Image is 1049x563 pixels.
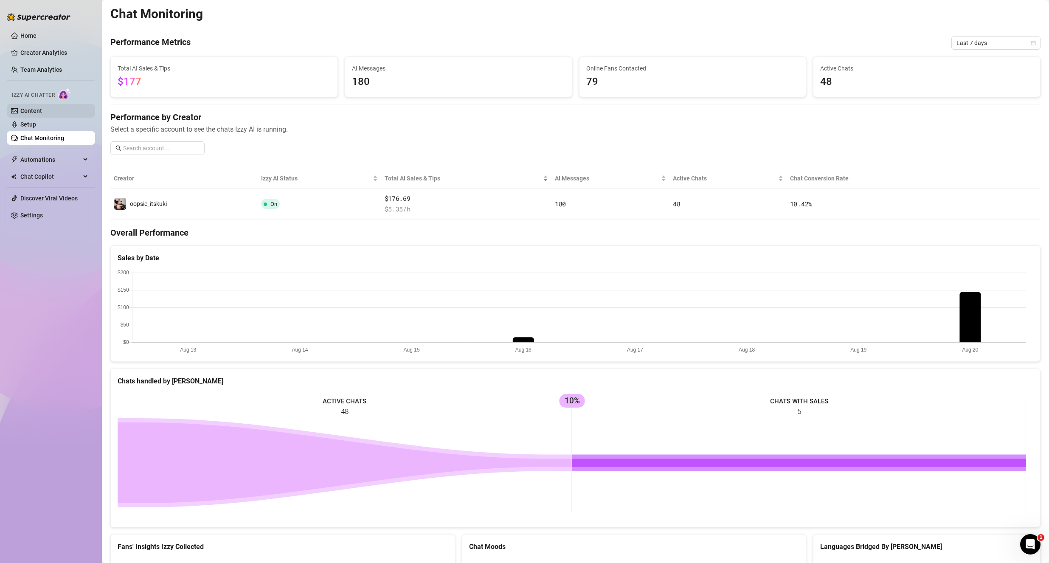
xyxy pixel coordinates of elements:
[1020,534,1041,555] iframe: Intercom live chat
[11,174,17,180] img: Chat Copilot
[118,541,448,552] div: Fans' Insights Izzy Collected
[270,201,277,207] span: On
[586,64,799,73] span: Online Fans Contacted
[12,91,55,99] span: Izzy AI Chatter
[385,194,548,204] span: $176.69
[118,376,1033,386] div: Chats handled by [PERSON_NAME]
[1038,534,1044,541] span: 1
[7,13,70,21] img: logo-BBDzfeDw.svg
[586,74,799,90] span: 79
[110,111,1041,123] h4: Performance by Creator
[555,200,566,208] span: 180
[110,124,1041,135] span: Select a specific account to see the chats Izzy AI is running.
[385,174,541,183] span: Total AI Sales & Tips
[820,541,1033,552] div: Languages Bridged By [PERSON_NAME]
[673,174,776,183] span: Active Chats
[115,145,121,151] span: search
[58,88,71,100] img: AI Chatter
[20,212,43,219] a: Settings
[820,64,1033,73] span: Active Chats
[11,156,18,163] span: thunderbolt
[669,169,787,189] th: Active Chats
[110,169,258,189] th: Creator
[381,169,551,189] th: Total AI Sales & Tips
[555,174,659,183] span: AI Messages
[20,135,64,141] a: Chat Monitoring
[352,74,565,90] span: 180
[956,37,1035,49] span: Last 7 days
[110,227,1041,239] h4: Overall Performance
[352,64,565,73] span: AI Messages
[20,107,42,114] a: Content
[820,74,1033,90] span: 48
[673,200,680,208] span: 48
[20,46,88,59] a: Creator Analytics
[130,200,167,207] span: oopsie_itskuki
[20,121,36,128] a: Setup
[118,76,141,87] span: $177
[123,144,200,153] input: Search account...
[787,169,948,189] th: Chat Conversion Rate
[20,195,78,202] a: Discover Viral Videos
[110,6,203,22] h2: Chat Monitoring
[258,169,381,189] th: Izzy AI Status
[551,169,669,189] th: AI Messages
[114,198,126,210] img: oopsie_itskuki
[20,170,81,183] span: Chat Copilot
[20,32,37,39] a: Home
[790,200,812,208] span: 10.42 %
[20,66,62,73] a: Team Analytics
[261,174,371,183] span: Izzy AI Status
[118,64,331,73] span: Total AI Sales & Tips
[118,253,1033,263] div: Sales by Date
[20,153,81,166] span: Automations
[110,36,191,50] h4: Performance Metrics
[469,541,799,552] div: Chat Moods
[385,204,548,214] span: $ 5.35 /h
[1031,40,1036,45] span: calendar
